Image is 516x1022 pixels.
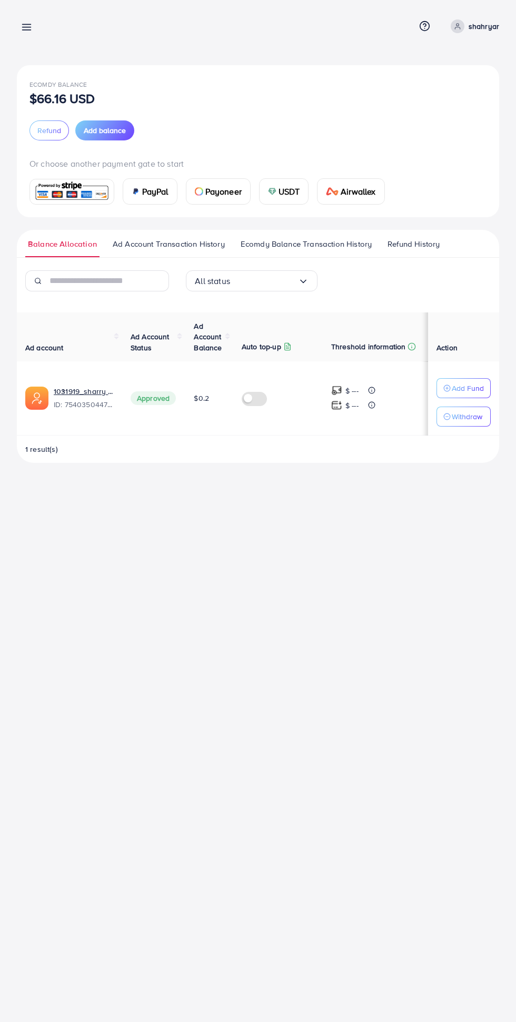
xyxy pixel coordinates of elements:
p: $ --- [345,399,359,412]
span: USDT [279,185,300,198]
a: cardAirwallex [317,178,384,205]
span: 1 result(s) [25,444,58,454]
button: Refund [29,120,69,140]
input: Search for option [230,273,298,289]
img: ic-ads-acc.e4c84228.svg [25,387,48,410]
p: Or choose another payment gate to start [29,157,487,170]
div: <span class='underline'>1031919_sharry mughal_1755624852344</span></br>7540350447681863698 [54,386,114,410]
span: All status [195,273,230,289]
a: cardPayPal [123,178,177,205]
span: Action [436,342,458,353]
span: Ecomdy Balance [29,80,87,89]
p: Threshold information [331,340,405,353]
span: Approved [131,391,176,405]
span: Ecomdy Balance Transaction History [241,238,372,250]
a: shahryar [446,19,499,33]
p: $ --- [345,384,359,397]
p: Auto top-up [242,340,281,353]
p: shahryar [469,20,499,33]
span: $0.2 [194,393,209,403]
p: $66.16 USD [29,92,95,105]
p: Withdraw [452,410,482,423]
span: Ad account [25,342,64,353]
div: Search for option [186,270,317,291]
span: Add balance [84,125,126,136]
iframe: Chat [471,975,508,1014]
span: Balance Allocation [28,238,97,250]
img: card [195,187,203,196]
button: Add balance [75,120,134,140]
span: Payoneer [205,185,242,198]
span: PayPal [142,185,168,198]
p: Add Fund [452,382,484,394]
span: ID: 7540350447681863698 [54,399,114,410]
img: card [326,187,339,196]
a: card [29,179,114,205]
a: 1031919_sharry mughal_1755624852344 [54,386,114,397]
a: cardUSDT [259,178,309,205]
img: card [132,187,140,196]
a: cardPayoneer [186,178,251,205]
img: card [268,187,276,196]
button: Add Fund [436,378,491,398]
span: Refund History [388,238,440,250]
span: Airwallex [341,185,375,198]
button: Withdraw [436,407,491,427]
img: card [33,180,111,203]
span: Ad Account Transaction History [113,238,225,250]
span: Refund [37,125,61,136]
img: top-up amount [331,385,342,396]
span: Ad Account Status [131,331,170,352]
span: Ad Account Balance [194,321,222,353]
img: top-up amount [331,400,342,411]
